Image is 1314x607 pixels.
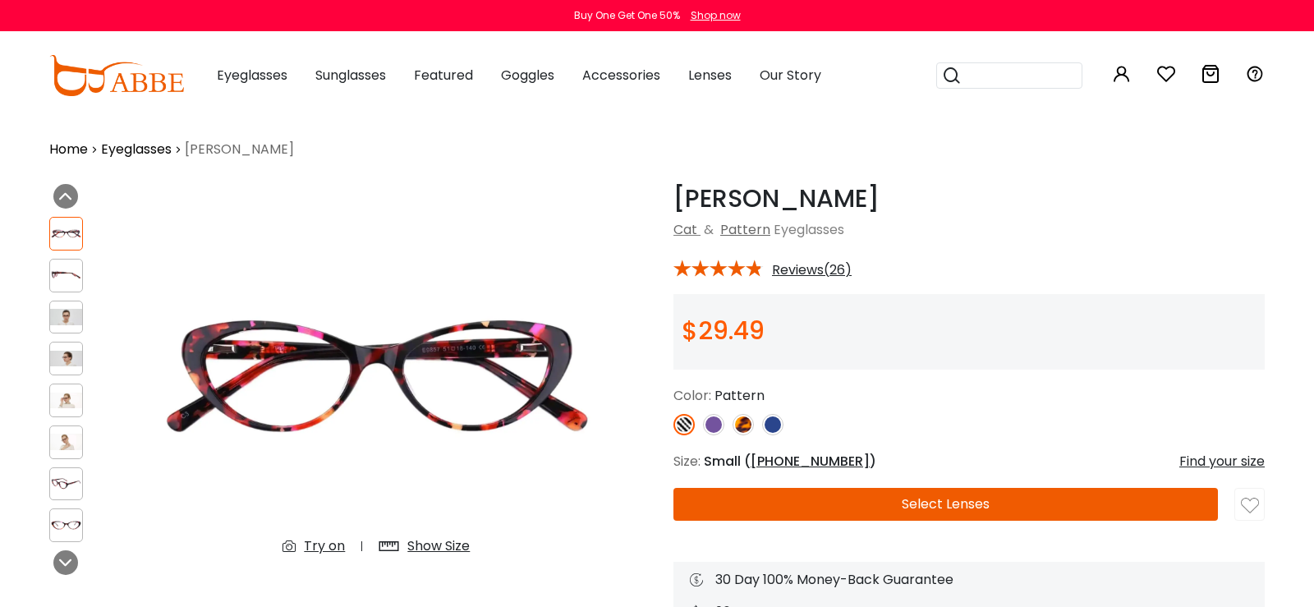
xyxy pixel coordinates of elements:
[690,570,1248,590] div: 30 Day 100% Money-Back Guarantee
[50,393,82,408] img: Elena Pattern Acetate Eyeglasses , UniversalBridgeFit Frames from ABBE Glasses
[414,66,473,85] span: Featured
[50,226,82,241] img: Elena Pattern Acetate Eyeglasses , UniversalBridgeFit Frames from ABBE Glasses
[760,66,821,85] span: Our Story
[751,452,870,471] span: [PHONE_NUMBER]
[673,386,711,405] span: Color:
[691,8,741,23] div: Shop now
[704,452,876,471] span: Small ( )
[50,517,82,533] img: Elena Pattern Acetate Eyeglasses , UniversalBridgeFit Frames from ABBE Glasses
[50,476,82,491] img: Elena Pattern Acetate Eyeglasses , UniversalBridgeFit Frames from ABBE Glasses
[714,386,765,405] span: Pattern
[774,220,844,239] span: Eyeglasses
[574,8,680,23] div: Buy One Get One 50%
[49,55,184,96] img: abbeglasses.com
[50,267,82,283] img: Elena Pattern Acetate Eyeglasses , UniversalBridgeFit Frames from ABBE Glasses
[682,8,741,22] a: Shop now
[701,220,717,239] span: &
[101,140,172,159] a: Eyeglasses
[145,184,608,569] img: Elena Pattern Acetate Eyeglasses , UniversalBridgeFit Frames from ABBE Glasses
[673,488,1218,521] button: Select Lenses
[315,66,386,85] span: Sunglasses
[407,536,470,556] div: Show Size
[673,220,697,239] a: Cat
[50,351,82,366] img: Elena Pattern Acetate Eyeglasses , UniversalBridgeFit Frames from ABBE Glasses
[1241,497,1259,515] img: like
[673,452,701,471] span: Size:
[304,536,345,556] div: Try on
[582,66,660,85] span: Accessories
[688,66,732,85] span: Lenses
[49,140,88,159] a: Home
[50,309,82,324] img: Elena Pattern Acetate Eyeglasses , UniversalBridgeFit Frames from ABBE Glasses
[673,184,1265,214] h1: [PERSON_NAME]
[682,313,765,348] span: $29.49
[720,220,770,239] a: Pattern
[1179,452,1265,471] div: Find your size
[501,66,554,85] span: Goggles
[772,263,852,278] span: Reviews(26)
[50,434,82,449] img: Elena Pattern Acetate Eyeglasses , UniversalBridgeFit Frames from ABBE Glasses
[217,66,287,85] span: Eyeglasses
[185,140,294,159] span: [PERSON_NAME]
